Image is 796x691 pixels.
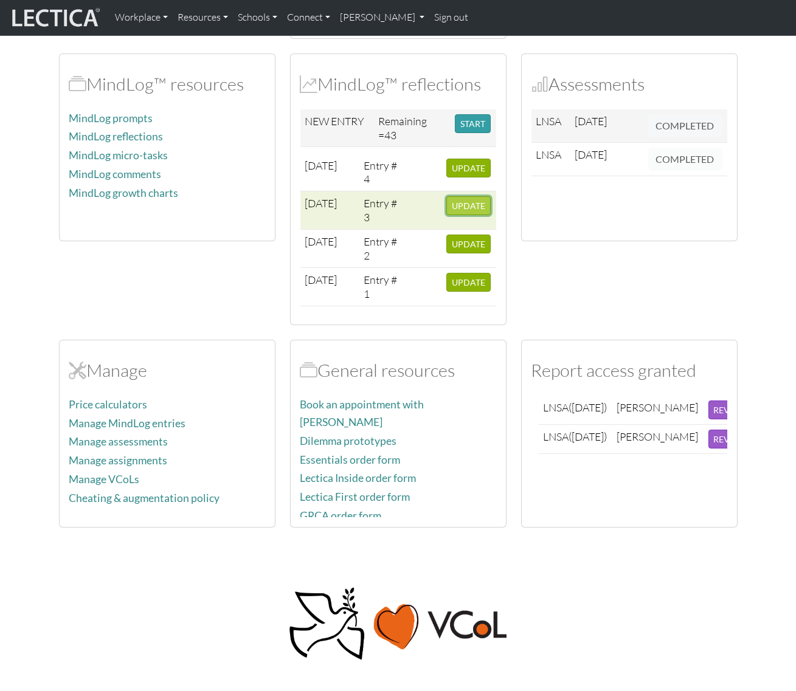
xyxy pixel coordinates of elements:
[69,149,168,162] a: MindLog micro-tasks
[69,187,179,199] a: MindLog growth charts
[373,109,450,147] td: Remaining =
[300,73,318,95] span: MindLog
[575,114,607,128] span: [DATE]
[9,6,100,29] img: lecticalive
[300,509,382,522] a: GRCA order form
[429,5,473,30] a: Sign out
[110,5,173,30] a: Workplace
[69,112,153,125] a: MindLog prompts
[305,273,337,286] span: [DATE]
[708,430,753,449] button: REVOKE
[300,472,417,484] a: Lectica Inside order form
[539,396,612,425] td: LNSA
[617,401,699,414] div: [PERSON_NAME]
[233,5,282,30] a: Schools
[335,5,429,30] a: [PERSON_NAME]
[69,398,148,411] a: Price calculators
[446,235,491,253] button: UPDATE
[69,73,87,95] span: MindLog™ resources
[446,196,491,215] button: UPDATE
[455,114,491,133] button: START
[69,435,168,448] a: Manage assessments
[531,73,549,95] span: Assessments
[539,425,612,454] td: LNSA
[575,148,607,161] span: [DATE]
[531,74,727,95] h2: Assessments
[300,74,496,95] h2: MindLog™ reflections
[446,273,491,292] button: UPDATE
[617,430,699,444] div: [PERSON_NAME]
[708,401,753,419] button: REVOKE
[69,417,186,430] a: Manage MindLog entries
[69,168,162,180] a: MindLog comments
[305,159,337,172] span: [DATE]
[359,230,404,268] td: Entry # 2
[359,191,404,230] td: Entry # 3
[452,201,485,211] span: UPDATE
[300,360,496,381] h2: General resources
[359,153,404,191] td: Entry # 4
[531,109,570,143] td: LNSA
[300,453,401,466] a: Essentials order form
[69,130,164,143] a: MindLog reflections
[359,267,404,306] td: Entry # 1
[69,473,140,486] a: Manage VCoLs
[300,490,410,503] a: Lectica First order form
[300,109,374,147] td: NEW ENTRY
[300,359,318,381] span: Resources
[69,454,168,467] a: Manage assignments
[305,196,337,210] span: [DATE]
[69,74,265,95] h2: MindLog™ resources
[531,142,570,176] td: LNSA
[282,5,335,30] a: Connect
[446,159,491,177] button: UPDATE
[452,163,485,173] span: UPDATE
[452,277,485,287] span: UPDATE
[173,5,233,30] a: Resources
[69,360,265,381] h2: Manage
[69,492,220,504] a: Cheating & augmentation policy
[286,586,510,662] img: Peace, love, VCoL
[531,360,727,381] h2: Report access granted
[452,239,485,249] span: UPDATE
[569,430,607,443] span: ([DATE])
[569,401,607,414] span: ([DATE])
[300,398,424,428] a: Book an appointment with [PERSON_NAME]
[300,435,397,447] a: Dilemma prototypes
[69,359,87,381] span: Manage
[305,235,337,248] span: [DATE]
[384,128,396,142] span: 43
